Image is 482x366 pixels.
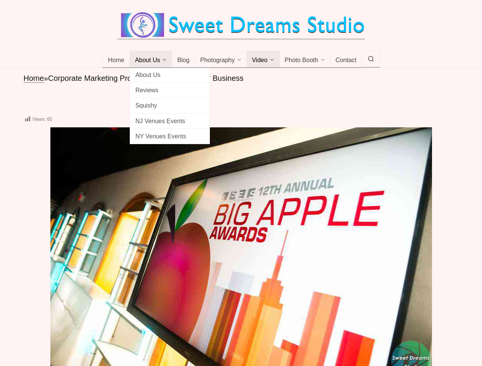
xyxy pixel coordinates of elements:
a: About Us [130,51,172,68]
span: About Us [135,70,204,80]
a: About Us [130,67,210,83]
span: Photo Booth [285,57,318,64]
a: Photo Booth [279,51,330,68]
a: Video [247,51,280,68]
span: Video [252,57,268,64]
span: About Us [135,57,160,64]
span: » [44,74,48,82]
span: Squishy [135,100,204,111]
a: NJ Venues Events [130,114,210,129]
a: Squishy [130,98,210,113]
span: Photography [200,57,235,64]
a: Blog [172,51,195,68]
a: Photography [195,51,247,68]
nav: breadcrumbs [24,73,459,83]
a: Reviews [130,83,210,98]
span: Corporate Marketing Promotion Videography for Business [48,74,243,82]
a: Home [102,51,130,68]
span: Contact [335,57,356,64]
span: Views: [32,117,46,122]
a: Contact [330,51,362,68]
span: NY Venues Events [135,131,204,141]
a: Home [24,74,44,83]
span: Reviews [135,85,204,95]
span: 65 [47,117,52,122]
span: Home [108,57,124,64]
img: Best Wedding Event Photography Photo Booth Videography NJ NY [117,11,365,39]
span: Blog [177,57,189,64]
span: NJ Venues Events [135,116,204,126]
a: NY Venues Events [130,129,210,144]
